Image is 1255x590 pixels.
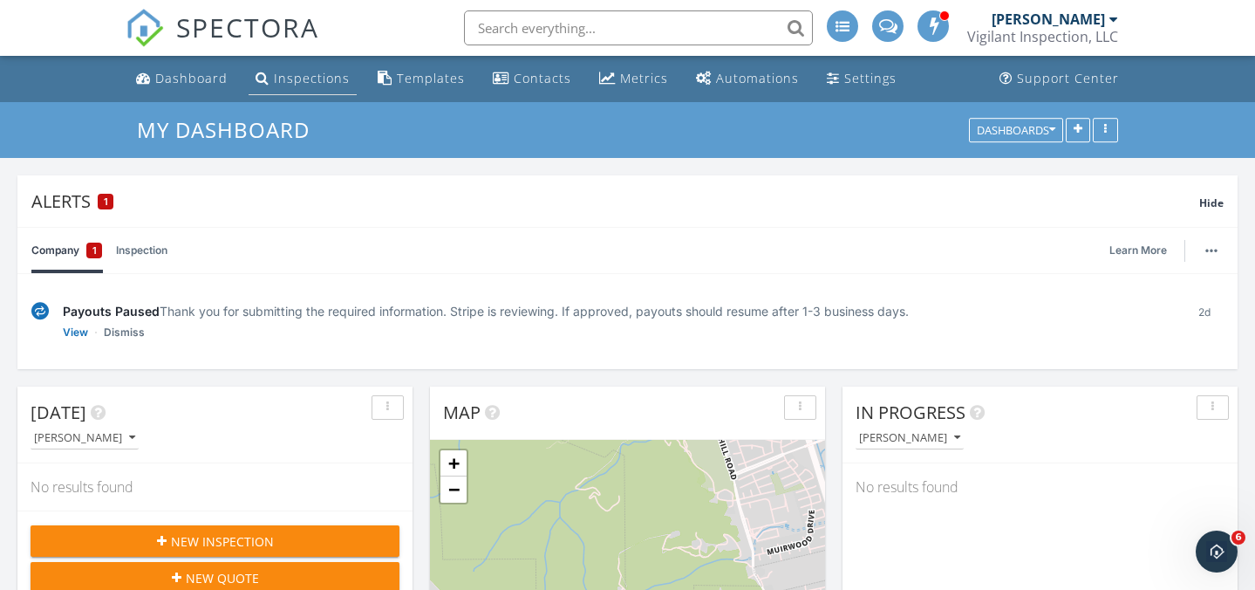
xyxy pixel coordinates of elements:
div: Vigilant Inspection, LLC [967,28,1118,45]
span: New Quote [186,569,259,587]
span: New Inspection [171,532,274,551]
a: Zoom out [440,477,467,503]
a: Inspections [249,63,357,95]
div: Support Center [1017,70,1119,86]
div: Templates [397,70,465,86]
a: My Dashboard [137,115,324,144]
a: Support Center [992,63,1126,95]
input: Search everything... [464,10,813,45]
button: Dashboards [969,118,1063,142]
div: Automations [716,70,799,86]
span: SPECTORA [176,9,319,45]
div: Thank you for submitting the required information. Stripe is reviewing. If approved, payouts shou... [63,302,1170,320]
span: 1 [104,196,108,208]
div: Metrics [620,70,668,86]
a: Dismiss [104,324,145,341]
button: [PERSON_NAME] [856,427,964,450]
span: Map [443,401,481,424]
div: [PERSON_NAME] [34,432,135,444]
div: Settings [844,70,897,86]
a: Automations (Advanced) [689,63,806,95]
a: Templates [371,63,472,95]
a: SPECTORA [126,24,319,60]
button: [PERSON_NAME] [31,427,139,450]
span: In Progress [856,401,965,424]
a: Learn More [1109,242,1177,259]
div: [PERSON_NAME] [992,10,1105,28]
a: Zoom in [440,450,467,477]
span: 1 [92,242,97,259]
div: Alerts [31,189,1199,213]
div: [PERSON_NAME] [859,432,960,444]
div: No results found [17,463,413,511]
div: Contacts [514,70,571,86]
a: Inspection [116,228,167,273]
img: The Best Home Inspection Software - Spectora [126,9,164,47]
div: 2d [1184,302,1224,341]
a: Company [31,228,102,273]
img: under-review-2fe708636b114a7f4b8d.svg [31,302,49,320]
div: Dashboards [977,124,1055,136]
a: Settings [820,63,904,95]
span: 6 [1231,531,1245,545]
a: View [63,324,88,341]
span: Hide [1199,196,1224,210]
iframe: Intercom live chat [1196,531,1238,573]
button: New Inspection [31,525,399,557]
a: Contacts [486,63,578,95]
a: Dashboard [129,63,235,95]
span: [DATE] [31,401,86,424]
a: Metrics [592,63,675,95]
span: Payouts Paused [63,304,160,319]
div: Inspections [274,70,350,86]
img: ellipsis-632cfdd7c38ec3a7d453.svg [1205,249,1217,252]
div: Dashboard [155,70,228,86]
div: No results found [842,463,1238,511]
